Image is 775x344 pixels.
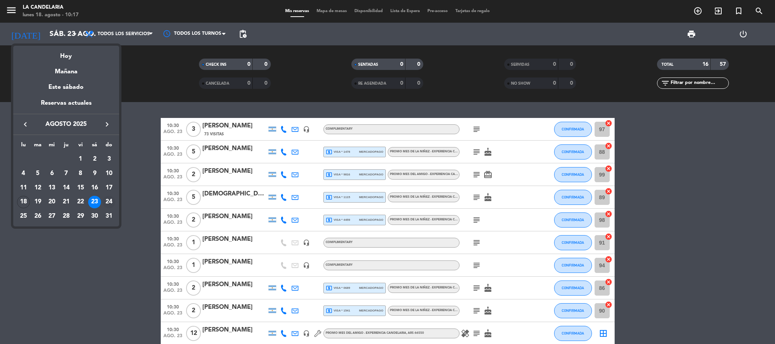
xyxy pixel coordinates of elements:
td: 19 de agosto de 2025 [31,195,45,209]
td: 30 de agosto de 2025 [88,209,102,223]
div: 8 [74,167,87,180]
th: domingo [102,141,116,152]
div: 2 [88,153,101,166]
td: 12 de agosto de 2025 [31,181,45,195]
td: 8 de agosto de 2025 [73,166,88,181]
div: 18 [17,196,30,209]
div: 20 [45,196,58,209]
i: keyboard_arrow_left [21,120,30,129]
td: 9 de agosto de 2025 [88,166,102,181]
div: 14 [60,181,73,194]
div: 9 [88,167,101,180]
td: AGO. [16,152,73,167]
div: 22 [74,196,87,209]
div: 24 [103,196,115,209]
td: 11 de agosto de 2025 [16,181,31,195]
th: jueves [59,141,73,152]
button: keyboard_arrow_left [19,119,32,129]
div: 30 [88,210,101,223]
td: 27 de agosto de 2025 [45,209,59,223]
div: 3 [103,153,115,166]
div: 10 [103,167,115,180]
td: 3 de agosto de 2025 [102,152,116,167]
td: 1 de agosto de 2025 [73,152,88,167]
div: 6 [45,167,58,180]
th: martes [31,141,45,152]
div: 26 [31,210,44,223]
span: agosto 2025 [32,119,100,129]
td: 22 de agosto de 2025 [73,195,88,209]
th: lunes [16,141,31,152]
td: 15 de agosto de 2025 [73,181,88,195]
td: 31 de agosto de 2025 [102,209,116,223]
div: 16 [88,181,101,194]
td: 17 de agosto de 2025 [102,181,116,195]
td: 6 de agosto de 2025 [45,166,59,181]
td: 18 de agosto de 2025 [16,195,31,209]
td: 28 de agosto de 2025 [59,209,73,223]
td: 24 de agosto de 2025 [102,195,116,209]
div: 28 [60,210,73,223]
td: 23 de agosto de 2025 [88,195,102,209]
div: Hoy [13,46,119,61]
td: 21 de agosto de 2025 [59,195,73,209]
td: 29 de agosto de 2025 [73,209,88,223]
div: 13 [45,181,58,194]
th: sábado [88,141,102,152]
th: miércoles [45,141,59,152]
div: 23 [88,196,101,209]
th: viernes [73,141,88,152]
td: 10 de agosto de 2025 [102,166,116,181]
div: 21 [60,196,73,209]
td: 7 de agosto de 2025 [59,166,73,181]
div: 11 [17,181,30,194]
div: 12 [31,181,44,194]
div: 19 [31,196,44,209]
div: 31 [103,210,115,223]
div: 7 [60,167,73,180]
td: 13 de agosto de 2025 [45,181,59,195]
button: keyboard_arrow_right [100,119,114,129]
div: 27 [45,210,58,223]
td: 16 de agosto de 2025 [88,181,102,195]
td: 20 de agosto de 2025 [45,195,59,209]
td: 2 de agosto de 2025 [88,152,102,167]
div: Este sábado [13,77,119,98]
i: keyboard_arrow_right [103,120,112,129]
td: 26 de agosto de 2025 [31,209,45,223]
div: 4 [17,167,30,180]
td: 4 de agosto de 2025 [16,166,31,181]
div: 25 [17,210,30,223]
div: Mañana [13,61,119,77]
td: 25 de agosto de 2025 [16,209,31,223]
td: 14 de agosto de 2025 [59,181,73,195]
div: 5 [31,167,44,180]
td: 5 de agosto de 2025 [31,166,45,181]
div: 15 [74,181,87,194]
div: 29 [74,210,87,223]
div: 17 [103,181,115,194]
div: 1 [74,153,87,166]
div: Reservas actuales [13,98,119,114]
